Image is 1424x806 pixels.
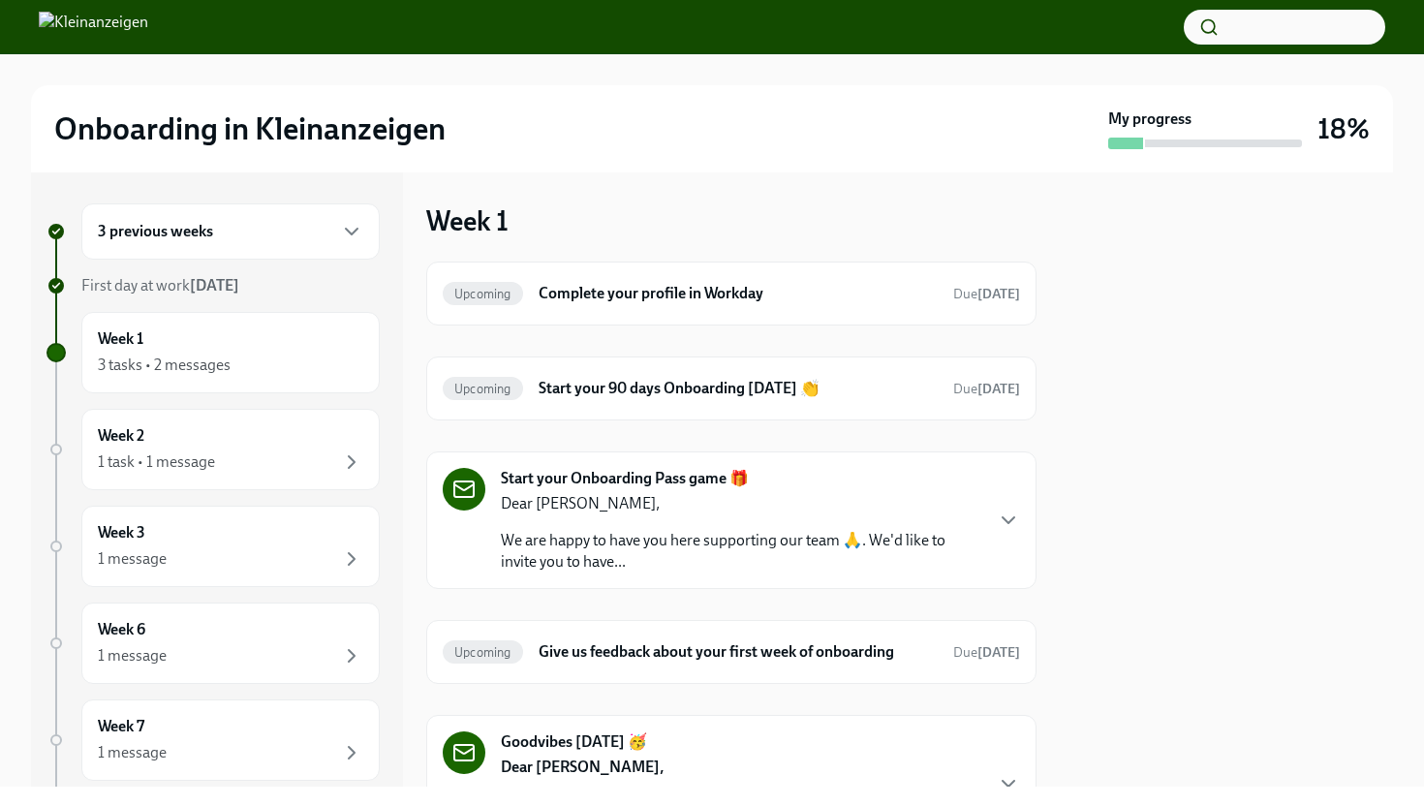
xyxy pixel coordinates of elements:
h6: Give us feedback about your first week of onboarding [539,641,938,663]
span: Upcoming [443,645,523,660]
span: October 12th, 2025 08:10 [953,643,1020,662]
h6: Week 1 [98,328,143,350]
span: First day at work [81,276,239,294]
div: 1 message [98,645,167,666]
strong: [DATE] [977,286,1020,302]
div: 1 message [98,548,167,570]
span: October 8th, 2025 09:00 [953,285,1020,303]
a: Week 21 task • 1 message [46,409,380,490]
h3: Week 1 [426,203,509,238]
a: First day at work[DATE] [46,275,380,296]
span: Upcoming [443,287,523,301]
h6: Complete your profile in Workday [539,283,938,304]
span: October 4th, 2025 16:00 [953,380,1020,398]
span: Due [953,381,1020,397]
a: Week 71 message [46,699,380,781]
div: 3 tasks • 2 messages [98,355,231,376]
strong: My progress [1108,108,1192,130]
span: Upcoming [443,382,523,396]
h3: 18% [1317,111,1370,146]
span: Due [953,644,1020,661]
a: UpcomingGive us feedback about your first week of onboardingDue[DATE] [443,636,1020,667]
a: UpcomingStart your 90 days Onboarding [DATE] 👏Due[DATE] [443,373,1020,404]
p: We are happy to have you here supporting our team 🙏. We'd like to invite you to have... [501,530,981,573]
strong: Start your Onboarding Pass game 🎁 [501,468,749,489]
strong: Dear [PERSON_NAME], [501,758,664,776]
strong: [DATE] [190,276,239,294]
h6: Week 7 [98,716,144,737]
p: Dear [PERSON_NAME], [501,493,981,514]
strong: [DATE] [977,381,1020,397]
h2: Onboarding in Kleinanzeigen [54,109,446,148]
a: Week 61 message [46,603,380,684]
h6: 3 previous weeks [98,221,213,242]
h6: Week 3 [98,522,145,543]
div: 1 task • 1 message [98,451,215,473]
h6: Start your 90 days Onboarding [DATE] 👏 [539,378,938,399]
h6: Week 6 [98,619,145,640]
a: Week 31 message [46,506,380,587]
strong: Goodvibes [DATE] 🥳 [501,731,647,753]
img: Kleinanzeigen [39,12,148,43]
div: 3 previous weeks [81,203,380,260]
div: 1 message [98,742,167,763]
strong: [DATE] [977,644,1020,661]
a: Week 13 tasks • 2 messages [46,312,380,393]
span: Due [953,286,1020,302]
a: UpcomingComplete your profile in WorkdayDue[DATE] [443,278,1020,309]
h6: Week 2 [98,425,144,447]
